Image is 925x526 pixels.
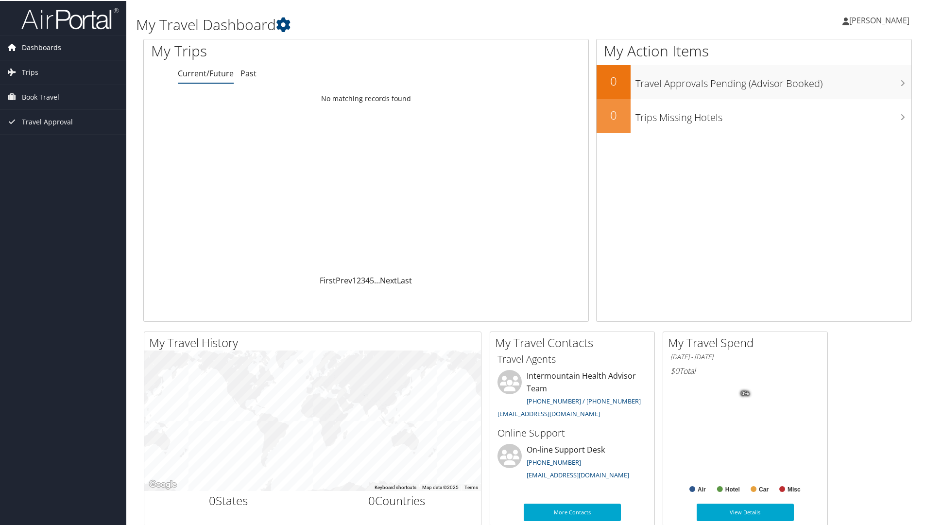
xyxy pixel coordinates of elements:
a: 5 [370,274,374,285]
a: 0Trips Missing Hotels [597,98,911,132]
span: 0 [209,491,216,508]
h3: Online Support [497,425,647,439]
li: On-line Support Desk [493,443,652,483]
h2: States [152,491,306,508]
tspan: 0% [741,390,749,396]
span: Dashboards [22,35,61,59]
span: Travel Approval [22,109,73,133]
a: [PHONE_NUMBER] [527,457,581,466]
a: Open this area in Google Maps (opens a new window) [147,477,179,490]
h2: My Travel Contacts [495,333,654,350]
h1: My Travel Dashboard [136,14,658,34]
text: Misc [788,485,801,492]
h1: My Action Items [597,40,911,60]
h2: Countries [320,491,474,508]
span: [PERSON_NAME] [849,14,909,25]
button: Keyboard shortcuts [375,483,416,490]
h3: Trips Missing Hotels [635,105,911,123]
a: First [320,274,336,285]
a: [EMAIL_ADDRESS][DOMAIN_NAME] [527,470,629,478]
span: $0 [670,365,679,375]
a: More Contacts [524,503,621,520]
img: Google [147,477,179,490]
span: … [374,274,380,285]
td: No matching records found [144,89,588,106]
span: Map data ©2025 [422,484,459,489]
h2: My Travel Spend [668,333,827,350]
h3: Travel Approvals Pending (Advisor Booked) [635,71,911,89]
h2: My Travel History [149,333,481,350]
a: Past [240,67,257,78]
img: airportal-logo.png [21,6,119,29]
h2: 0 [597,106,631,123]
h6: Total [670,365,820,375]
a: [PHONE_NUMBER] / [PHONE_NUMBER] [527,396,641,404]
li: Intermountain Health Advisor Team [493,369,652,421]
text: Car [759,485,769,492]
a: View Details [697,503,794,520]
h3: Travel Agents [497,351,647,365]
a: 3 [361,274,365,285]
text: Hotel [725,485,740,492]
a: Last [397,274,412,285]
a: Terms (opens in new tab) [464,484,478,489]
h1: My Trips [151,40,396,60]
a: 4 [365,274,370,285]
a: [PERSON_NAME] [842,5,919,34]
text: Air [698,485,706,492]
h6: [DATE] - [DATE] [670,351,820,361]
a: 2 [357,274,361,285]
a: [EMAIL_ADDRESS][DOMAIN_NAME] [497,408,600,417]
a: Current/Future [178,67,234,78]
a: Next [380,274,397,285]
span: Book Travel [22,84,59,108]
span: Trips [22,59,38,84]
h2: 0 [597,72,631,88]
span: 0 [368,491,375,508]
a: 0Travel Approvals Pending (Advisor Booked) [597,64,911,98]
a: 1 [352,274,357,285]
a: Prev [336,274,352,285]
